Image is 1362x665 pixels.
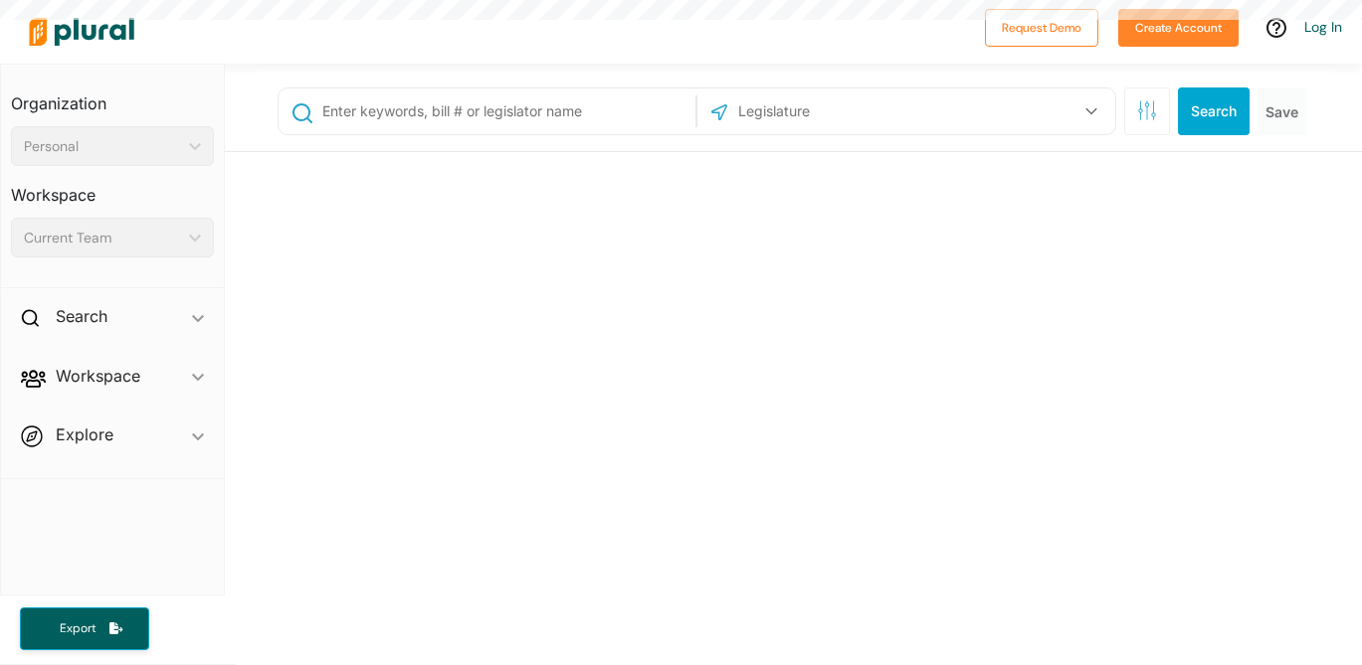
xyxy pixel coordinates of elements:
[1118,16,1239,37] a: Create Account
[320,92,691,130] input: Enter keywords, bill # or legislator name
[985,9,1098,47] button: Request Demo
[11,166,214,210] h3: Workspace
[24,136,181,157] div: Personal
[1178,87,1250,135] button: Search
[11,75,214,118] h3: Organization
[56,305,107,327] h2: Search
[736,92,949,130] input: Legislature
[1304,18,1342,36] a: Log In
[20,607,149,650] button: Export
[24,228,181,249] div: Current Team
[1118,9,1239,47] button: Create Account
[985,16,1098,37] a: Request Demo
[1258,87,1306,135] button: Save
[46,620,109,637] span: Export
[1137,100,1157,117] span: Search Filters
